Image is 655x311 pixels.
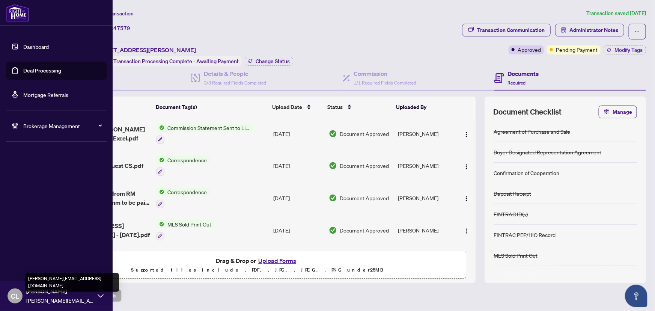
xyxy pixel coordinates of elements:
[270,118,326,150] td: [DATE]
[462,24,551,36] button: Transaction Communication
[327,103,343,111] span: Status
[599,106,637,118] button: Manage
[270,182,326,214] td: [DATE]
[494,127,570,136] div: Agreement of Purchase and Sale
[245,57,293,66] button: Change Status
[625,285,647,307] button: Open asap
[494,231,556,239] div: FINTRAC PEP/HIO Record
[556,45,598,54] span: Pending Payment
[153,97,269,118] th: Document Tag(s)
[93,45,196,54] span: [STREET_ADDRESS][PERSON_NAME]
[270,246,326,279] td: [DATE]
[464,164,470,170] img: Logo
[23,91,68,98] a: Mortgage Referrals
[156,188,164,196] img: Status Icon
[270,150,326,182] td: [DATE]
[329,194,337,202] img: Document Status
[508,80,526,86] span: Required
[23,43,49,50] a: Dashboard
[329,130,337,138] img: Document Status
[555,24,624,36] button: Administrator Notes
[156,124,253,144] button: Status IconCommission Statement Sent to Listing Brokerage
[613,106,632,118] span: Manage
[23,122,101,130] span: Brokerage Management
[204,69,266,78] h4: Details & People
[156,156,210,176] button: Status IconCorrespondence
[494,251,538,260] div: MLS Sold Print Out
[494,189,531,198] div: Deposit Receipt
[156,156,164,164] img: Status Icon
[586,9,646,18] article: Transaction saved [DATE]
[23,67,61,74] a: Deal Processing
[395,118,456,150] td: [PERSON_NAME]
[494,169,559,177] div: Confirmation of Cooperation
[518,45,541,54] span: Approved
[635,29,640,34] span: ellipsis
[494,107,562,117] span: Document Checklist
[113,58,239,65] span: Transaction Processing Complete - Awaiting Payment
[461,128,473,140] button: Logo
[270,214,326,246] td: [DATE]
[340,130,389,138] span: Document Approved
[569,24,618,36] span: Administrator Notes
[494,210,528,218] div: FINTRAC ID(s)
[164,188,210,196] span: Correspondence
[156,220,214,240] button: Status IconMLS Sold Print Out
[494,148,601,156] div: Buyer Designated Representation Agreement
[6,4,29,22] img: logo
[340,162,389,170] span: Document Approved
[395,214,456,246] td: [PERSON_NAME]
[340,194,389,202] span: Document Approved
[464,196,470,202] img: Logo
[461,192,473,204] button: Logo
[93,10,134,17] span: View Transaction
[156,124,164,132] img: Status Icon
[464,131,470,137] img: Logo
[113,25,130,32] span: 47579
[164,124,253,132] span: Commission Statement Sent to Listing Brokerage
[461,224,473,236] button: Logo
[93,56,242,66] div: Status:
[256,59,290,64] span: Change Status
[269,97,324,118] th: Upload Date
[395,182,456,214] td: [PERSON_NAME]
[164,220,214,228] span: MLS Sold Print Out
[393,97,454,118] th: Uploaded By
[354,80,416,86] span: 1/1 Required Fields Completed
[26,296,94,305] span: [PERSON_NAME][EMAIL_ADDRESS][DOMAIN_NAME]
[614,47,643,53] span: Modify Tags
[164,156,210,164] span: Correspondence
[395,150,456,182] td: [PERSON_NAME]
[256,256,298,266] button: Upload Forms
[340,226,389,234] span: Document Approved
[53,266,462,275] p: Supported files include .PDF, .JPG, .JPEG, .PNG under 25 MB
[329,162,337,170] img: Document Status
[477,24,545,36] div: Transaction Communication
[561,27,566,33] span: solution
[464,228,470,234] img: Logo
[11,291,19,301] span: CL
[324,97,393,118] th: Status
[25,273,119,292] div: [PERSON_NAME][EMAIL_ADDRESS][DOMAIN_NAME]
[329,226,337,234] img: Document Status
[216,256,298,266] span: Drag & Drop or
[204,80,266,86] span: 3/3 Required Fields Completed
[156,220,164,228] img: Status Icon
[272,103,302,111] span: Upload Date
[48,251,466,279] span: Drag & Drop orUpload FormsSupported files include .PDF, .JPG, .JPEG, .PNG under25MB
[461,160,473,172] button: Logo
[508,69,539,78] h4: Documents
[354,69,416,78] h4: Commission
[395,246,456,279] td: [PERSON_NAME]
[156,188,210,208] button: Status IconCorrespondence
[604,45,646,54] button: Modify Tags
